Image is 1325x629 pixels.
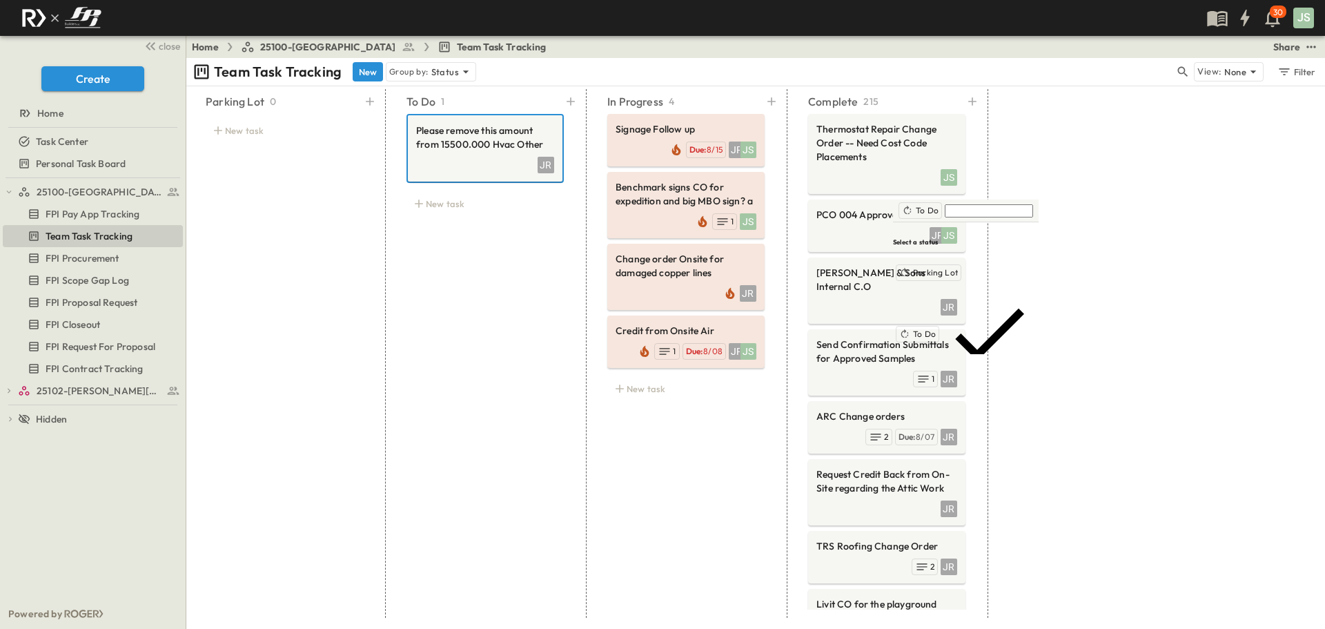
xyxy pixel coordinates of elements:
[816,208,957,222] span: PCO 004 Approval to Send
[616,252,756,280] span: Change order Onsite for damaged copper lines
[913,267,958,278] span: Parking Lot
[932,374,934,385] span: 1
[729,343,745,360] div: JR
[896,287,1036,382] div: To Do
[1277,64,1316,79] div: Filter
[431,65,459,79] p: Status
[686,346,703,356] span: Due:
[689,144,707,155] span: Due:
[1293,8,1314,28] div: JS
[3,313,183,336] div: test
[607,379,765,398] div: New task
[3,153,183,175] div: test
[616,122,756,136] span: Signage Follow up
[206,121,363,140] div: New task
[673,346,676,357] span: 1
[607,93,663,110] p: In Progress
[441,95,444,108] p: 1
[863,95,879,108] p: 215
[389,65,429,79] p: Group by:
[353,62,383,81] button: New
[916,432,934,442] span: 8/07
[46,296,137,309] span: FPI Proposal Request
[899,432,916,442] span: Due:
[616,180,756,208] span: Benchmark signs CO for expedition and big MBO sign? a
[260,40,396,54] span: 25100-[GEOGRAPHIC_DATA]
[729,142,745,158] div: JR
[214,62,342,81] p: Team Task Tracking
[816,122,957,164] span: Thermostat Repair Change Order -- Need Cost Code Placements
[3,336,183,358] div: test
[669,95,674,108] p: 4
[46,229,132,243] span: Team Task Tracking
[808,93,858,110] p: Complete
[46,273,129,287] span: FPI Scope Gap Log
[406,93,435,110] p: To Do
[731,216,734,227] span: 1
[3,247,183,269] div: test
[740,285,756,302] div: JR
[46,362,144,376] span: FPI Contract Tracking
[941,169,957,186] div: JS
[41,66,144,91] button: Create
[46,318,100,331] span: FPI Closeout
[406,194,564,213] div: New task
[3,269,183,291] div: test
[3,225,183,247] div: test
[46,251,119,265] span: FPI Procurement
[616,324,756,338] span: Credit from Onsite Air
[916,205,939,216] span: To Do
[884,432,888,443] span: 2
[1273,7,1283,18] p: 30
[37,384,163,398] span: 25102-Christ The Redeemer Anglican Church
[3,181,183,203] div: test
[36,412,67,426] span: Hidden
[930,561,934,572] span: 2
[17,3,106,32] img: c8d7d1ed905e502e8f77bf7063faec64e13b34fdb1f2bdd94b0e311fc34f8000.png
[941,501,957,517] div: JR
[36,157,126,171] span: Personal Task Board
[192,40,219,54] a: Home
[538,157,554,173] div: JR
[740,343,756,360] div: JS
[46,340,155,354] span: FPI Request For Proposal
[416,124,554,151] span: Please remove this amount from 15500.000 Hvac Other
[816,409,957,423] span: ARC Change orders
[3,358,183,380] div: test
[913,329,936,340] span: To Do
[1273,40,1300,54] div: Share
[206,93,264,110] p: Parking Lot
[159,39,180,53] span: close
[3,203,183,225] div: test
[941,429,957,445] div: JR
[192,40,555,54] nav: breadcrumbs
[707,144,723,155] span: 8/15
[457,40,547,54] span: Team Task Tracking
[941,559,957,575] div: JR
[740,213,756,230] div: JS
[816,539,957,553] span: TRS Roofing Change Order
[3,380,183,402] div: test
[703,346,723,356] span: 8/08
[46,207,139,221] span: FPI Pay App Tracking
[1303,39,1319,55] button: test
[740,142,756,158] div: JS
[896,264,1036,281] div: Parking Lot
[941,371,957,387] div: JR
[893,238,1039,246] h6: Select a status
[270,95,276,108] p: 0
[37,106,63,120] span: Home
[816,467,957,495] span: Request Credit Back from On-Site regarding the Attic Work
[816,266,957,293] span: [PERSON_NAME] & Sons Internal C.O
[1197,64,1221,79] p: View:
[3,291,183,313] div: test
[36,135,88,148] span: Task Center
[816,597,957,625] span: Livit CO for the playground 20x20 pad.
[1224,65,1246,79] p: None
[37,185,163,199] span: 25100-Vanguard Prep School
[816,338,957,365] span: Send Confirmation Submittals for Approved Samples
